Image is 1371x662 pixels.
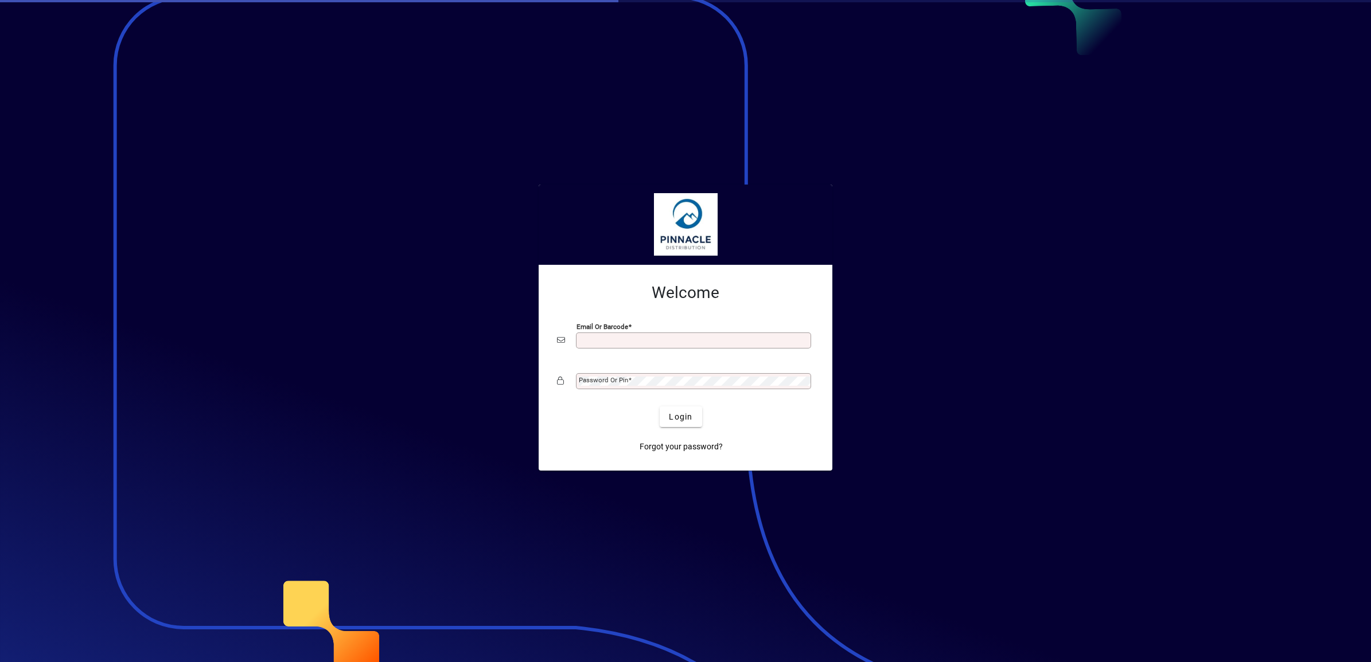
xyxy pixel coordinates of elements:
mat-label: Email or Barcode [577,323,628,331]
button: Login [660,406,702,427]
a: Forgot your password? [635,436,727,457]
mat-label: Password or Pin [579,376,628,384]
h2: Welcome [557,283,814,303]
span: Forgot your password? [640,441,723,453]
span: Login [669,411,692,423]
